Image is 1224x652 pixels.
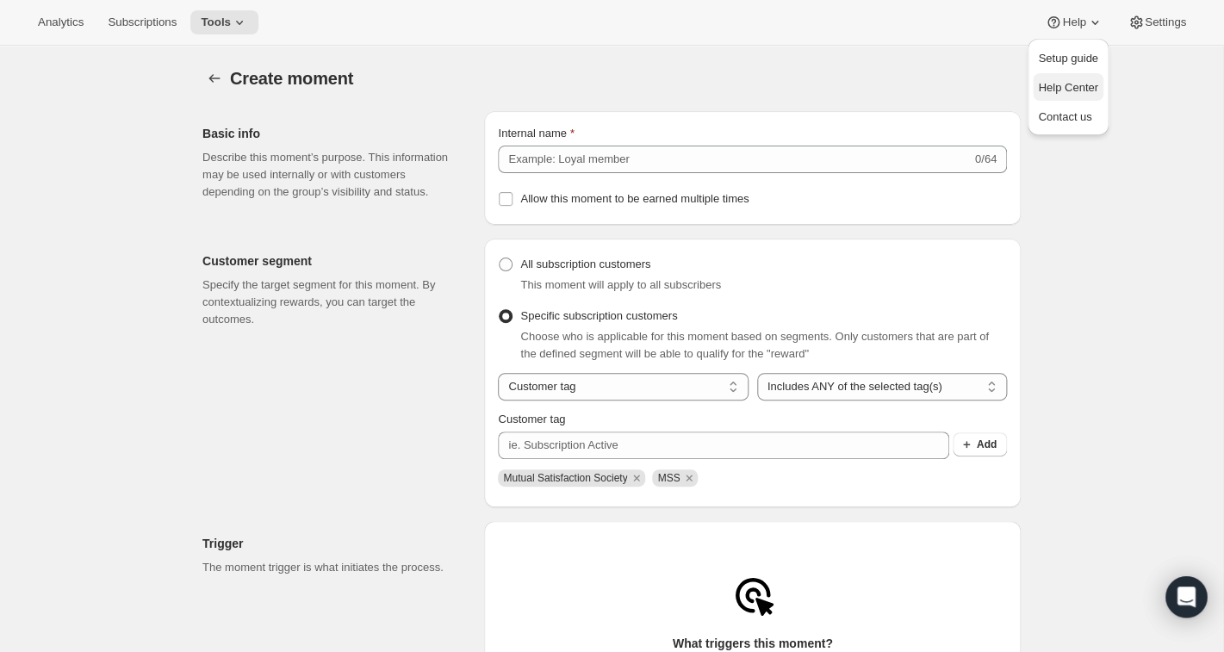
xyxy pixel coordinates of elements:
span: All subscription customers [520,258,650,270]
h2: Trigger [202,535,457,552]
button: Settings [1117,10,1196,34]
h2: Basic info [202,125,457,142]
p: Describe this moment’s purpose. This information may be used internally or with customers dependi... [202,149,457,201]
button: Remove MSS [681,470,697,486]
span: Specific subscription customers [520,309,677,322]
span: Tools [201,16,231,29]
h2: Customer segment [202,252,457,270]
span: Choose who is applicable for this moment based on segments. Only customers that are part of the d... [520,330,988,360]
span: Add [977,438,997,451]
button: Create moment [202,66,227,90]
span: Create moment [230,69,353,88]
span: Subscriptions [108,16,177,29]
p: The moment trigger is what initiates the process. [202,559,457,576]
span: Contact us [1038,110,1091,123]
span: This moment will apply to all subscribers [520,278,721,291]
button: Help [1034,10,1113,34]
a: Contact us [1033,102,1103,130]
button: Analytics [28,10,94,34]
span: Help [1062,16,1085,29]
p: Specify the target segment for this moment. By contextualizing rewards, you can target the outcomes. [202,276,457,328]
span: Customer tag [498,413,565,425]
button: Remove Mutual Satisfaction Society [629,470,644,486]
a: Help Center [1033,73,1103,101]
button: Tools [190,10,258,34]
span: Mutual Satisfaction Society [503,472,627,484]
span: Internal name [498,127,567,140]
span: MSS [657,472,680,484]
span: Analytics [38,16,84,29]
span: Settings [1145,16,1186,29]
input: Example: Loyal member [498,146,971,173]
p: What triggers this moment? [643,635,863,652]
button: Add [953,432,1007,456]
button: Setup guide [1033,44,1103,71]
input: ie. Subscription Active [498,432,948,459]
div: Open Intercom Messenger [1165,576,1207,618]
button: Subscriptions [97,10,187,34]
span: Allow this moment to be earned multiple times [520,192,749,205]
span: Setup guide [1038,52,1097,65]
span: Help Center [1038,81,1097,94]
